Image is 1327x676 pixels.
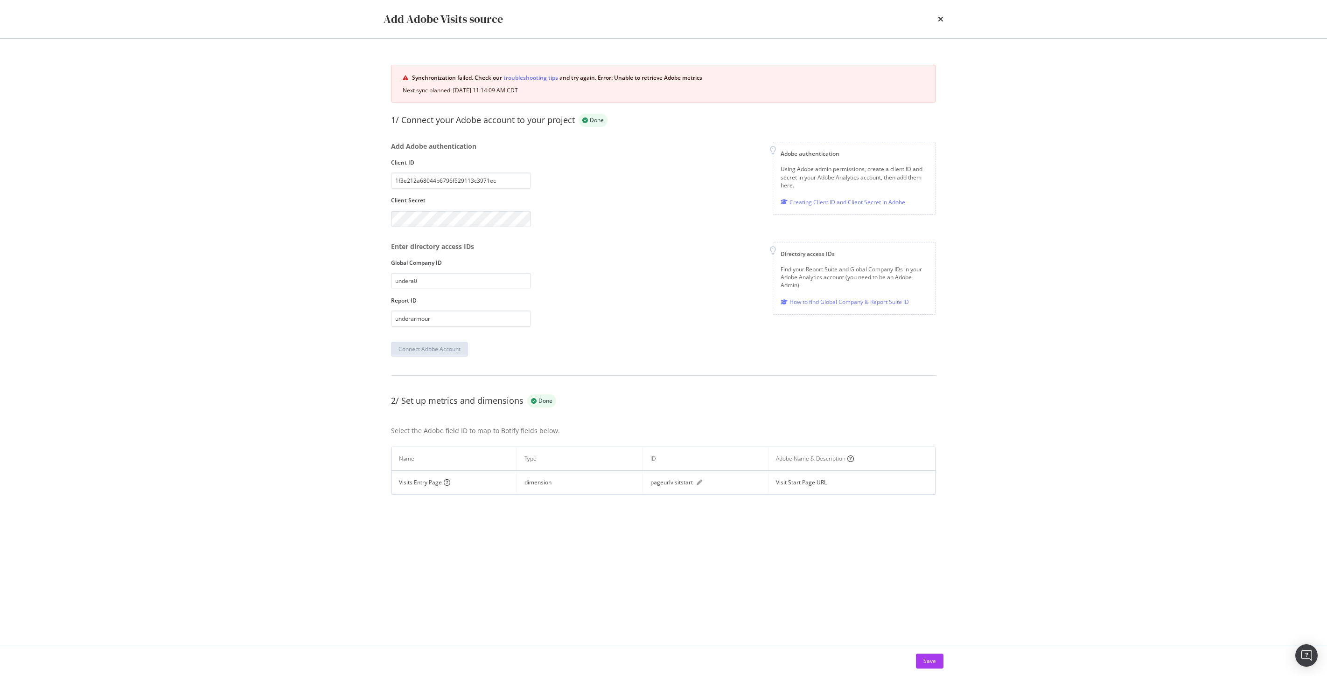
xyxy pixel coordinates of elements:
[391,259,531,267] label: Global Company ID
[590,117,604,123] span: Done
[776,455,928,463] div: Adobe Name & Description
[391,342,468,357] button: Connect Adobe Account
[527,394,556,407] div: success label
[391,196,531,204] label: Client Secret
[538,398,552,404] span: Done
[391,297,531,304] label: Report ID
[503,73,558,83] a: troubleshooting tips
[384,11,503,27] div: Add Adobe Visits source
[517,471,643,495] td: dimension
[781,165,928,189] div: Using Adobe admin permissions, create a client ID and secret in your Adobe Analytics account, the...
[1295,644,1318,667] div: Open Intercom Messenger
[391,426,936,435] div: Select the Adobe field ID to map to Botify fields below.
[697,480,702,485] div: pen
[391,242,531,251] div: Enter directory access IDs
[776,478,827,487] div: Visit Start Page URL
[403,86,924,95] div: Next sync planned: [DATE] 11:14:09 AM CDT
[399,478,442,487] div: Visits Entry Page
[391,447,517,471] th: Name
[391,395,524,407] div: 2/ Set up metrics and dimensions
[781,265,928,289] div: Find your Report Suite and Global Company IDs in your Adobe Analytics account (you need to be an ...
[650,478,693,487] div: pageurlvisitstart
[391,65,936,103] div: danger banner
[938,11,943,27] div: times
[579,114,608,127] div: success label
[517,447,643,471] th: Type
[781,197,905,207] a: Creating Client ID and Client Secret in Adobe
[391,159,531,166] label: Client ID
[444,479,450,486] i: circle-question
[643,447,768,471] th: ID
[781,250,928,258] div: Directory access IDs
[398,345,461,353] div: Connect Adobe Account
[412,73,924,83] div: Synchronization failed. Check our and try again. Error: Unable to retrieve Adobe metrics
[781,297,909,307] a: How to find Global Company & Report Suite ID
[923,657,936,665] div: Save
[391,142,531,151] div: Add Adobe authentication
[847,455,854,462] i: circle-question
[916,654,943,669] button: Save
[781,150,928,158] div: Adobe authentication
[391,114,575,126] div: 1/ Connect your Adobe account to your project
